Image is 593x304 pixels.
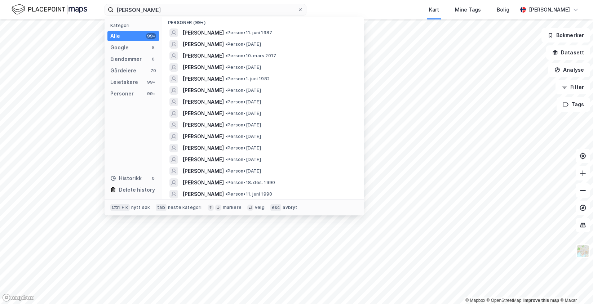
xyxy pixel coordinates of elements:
[182,86,224,95] span: [PERSON_NAME]
[225,168,261,174] span: Person • [DATE]
[110,23,159,28] div: Kategori
[146,79,156,85] div: 99+
[523,298,559,303] a: Improve this map
[225,145,227,151] span: •
[131,205,150,210] div: nytt søk
[182,121,224,129] span: [PERSON_NAME]
[150,56,156,62] div: 0
[225,191,272,197] span: Person • 11. juni 1990
[119,185,155,194] div: Delete history
[182,132,224,141] span: [PERSON_NAME]
[182,98,224,106] span: [PERSON_NAME]
[225,122,261,128] span: Person • [DATE]
[110,89,134,98] div: Personer
[576,244,590,258] img: Z
[541,28,590,43] button: Bokmerker
[12,3,87,16] img: logo.f888ab2527a4732fd821a326f86c7f29.svg
[110,55,142,63] div: Eiendommer
[2,294,34,302] a: Mapbox homepage
[225,30,272,36] span: Person • 11. juni 1987
[156,204,167,211] div: tab
[225,180,227,185] span: •
[546,45,590,60] button: Datasett
[182,155,224,164] span: [PERSON_NAME]
[150,175,156,181] div: 0
[548,63,590,77] button: Analyse
[182,109,224,118] span: [PERSON_NAME]
[110,66,136,75] div: Gårdeiere
[225,134,227,139] span: •
[557,97,590,112] button: Tags
[225,134,261,139] span: Person • [DATE]
[110,43,129,52] div: Google
[225,88,227,93] span: •
[225,64,227,70] span: •
[182,40,224,49] span: [PERSON_NAME]
[225,53,276,59] span: Person • 10. mars 2017
[182,178,224,187] span: [PERSON_NAME]
[225,191,227,197] span: •
[487,298,522,303] a: OpenStreetMap
[465,298,485,303] a: Mapbox
[150,68,156,73] div: 70
[225,168,227,174] span: •
[455,5,481,14] div: Mine Tags
[225,64,261,70] span: Person • [DATE]
[283,205,297,210] div: avbryt
[223,205,242,210] div: markere
[225,122,227,128] span: •
[225,157,227,162] span: •
[225,99,261,105] span: Person • [DATE]
[225,157,261,162] span: Person • [DATE]
[146,33,156,39] div: 99+
[182,167,224,175] span: [PERSON_NAME]
[556,80,590,94] button: Filter
[162,14,364,27] div: Personer (99+)
[225,41,261,47] span: Person • [DATE]
[497,5,509,14] div: Bolig
[168,205,202,210] div: neste kategori
[225,30,227,35] span: •
[182,190,224,198] span: [PERSON_NAME]
[557,269,593,304] iframe: Chat Widget
[150,45,156,50] div: 5
[225,145,261,151] span: Person • [DATE]
[225,88,261,93] span: Person • [DATE]
[182,28,224,37] span: [PERSON_NAME]
[529,5,570,14] div: [PERSON_NAME]
[110,174,142,183] div: Historikk
[225,111,261,116] span: Person • [DATE]
[110,78,138,86] div: Leietakere
[225,180,275,185] span: Person • 18. des. 1990
[225,111,227,116] span: •
[225,99,227,104] span: •
[429,5,439,14] div: Kart
[225,41,227,47] span: •
[146,91,156,97] div: 99+
[225,53,227,58] span: •
[182,63,224,72] span: [PERSON_NAME]
[182,52,224,60] span: [PERSON_NAME]
[255,205,265,210] div: velg
[270,204,282,211] div: esc
[182,75,224,83] span: [PERSON_NAME]
[225,76,270,82] span: Person • 1. juni 1982
[225,76,227,81] span: •
[110,204,130,211] div: Ctrl + k
[114,4,297,15] input: Søk på adresse, matrikkel, gårdeiere, leietakere eller personer
[110,32,120,40] div: Alle
[182,144,224,152] span: [PERSON_NAME]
